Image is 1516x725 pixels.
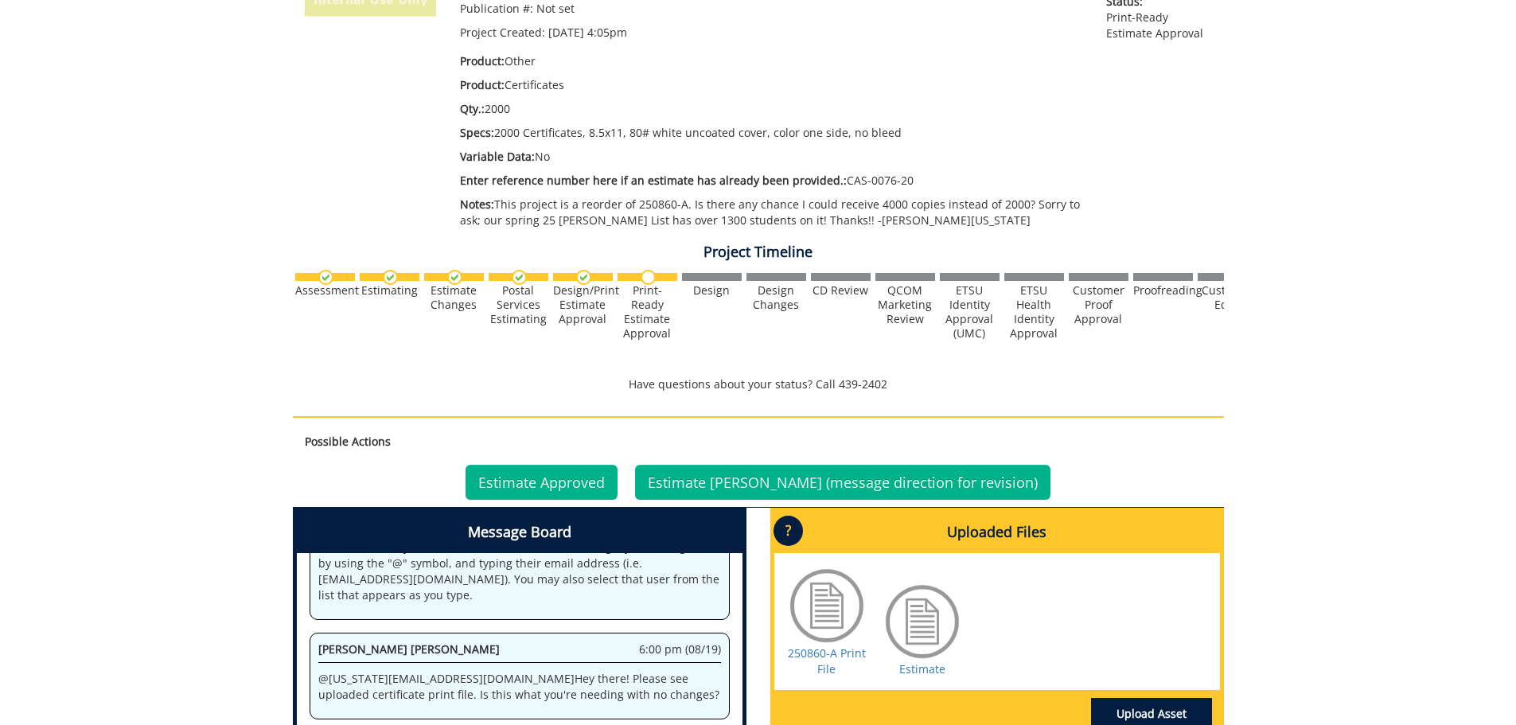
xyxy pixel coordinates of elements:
strong: Possible Actions [305,434,391,449]
p: Other [460,53,1083,69]
div: Design/Print Estimate Approval [553,283,613,326]
span: Qty.: [460,101,485,116]
span: Product: [460,53,505,68]
p: 2000 [460,101,1083,117]
div: CD Review [811,283,871,298]
p: CAS-0076-20 [460,173,1083,189]
p: @ [US_STATE][EMAIL_ADDRESS][DOMAIN_NAME] Hey there! Please see uploaded certificate print file. I... [318,671,721,703]
div: QCOM Marketing Review [875,283,935,326]
span: Product: [460,77,505,92]
span: Variable Data: [460,149,535,164]
div: Proofreading [1133,283,1193,298]
p: This project is a reorder of 250860-A. Is there any chance I could receive 4000 copies instead of... [460,197,1083,228]
span: [PERSON_NAME] [PERSON_NAME] [318,641,500,657]
img: checkmark [383,270,398,285]
h4: Project Timeline [293,244,1224,260]
div: Customer Proof Approval [1069,283,1128,326]
p: No [460,149,1083,165]
span: Enter reference number here if an estimate has already been provided.: [460,173,847,188]
img: checkmark [512,270,527,285]
span: Not set [536,1,575,16]
div: Design Changes [746,283,806,312]
p: Welcome to the Project Messenger. All messages will appear to all stakeholders. If you want to al... [318,524,721,603]
div: ETSU Identity Approval (UMC) [940,283,1000,341]
p: 2000 Certificates, 8.5x11, 80# white uncoated cover, color one side, no bleed [460,125,1083,141]
span: Specs: [460,125,494,140]
span: 6:00 pm (08/19) [639,641,721,657]
p: Certificates [460,77,1083,93]
a: 250860-A Print File [788,645,866,676]
a: Estimate Approved [466,465,618,500]
div: ETSU Health Identity Approval [1004,283,1064,341]
div: Customer Edits [1198,283,1257,312]
a: Estimate [PERSON_NAME] (message direction for revision) [635,465,1050,500]
img: checkmark [318,270,333,285]
img: no [641,270,656,285]
div: Print-Ready Estimate Approval [618,283,677,341]
div: Assessment [295,283,355,298]
a: Estimate [899,661,945,676]
p: Have questions about your status? Call 439-2402 [293,376,1224,392]
div: Estimate Changes [424,283,484,312]
span: Notes: [460,197,494,212]
img: checkmark [576,270,591,285]
span: [DATE] 4:05pm [548,25,627,40]
h4: Message Board [297,512,742,553]
div: Design [682,283,742,298]
span: Publication #: [460,1,533,16]
img: checkmark [447,270,462,285]
p: ? [774,516,803,546]
h4: Uploaded Files [774,512,1220,553]
div: Postal Services Estimating [489,283,548,326]
div: Estimating [360,283,419,298]
span: Project Created: [460,25,545,40]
